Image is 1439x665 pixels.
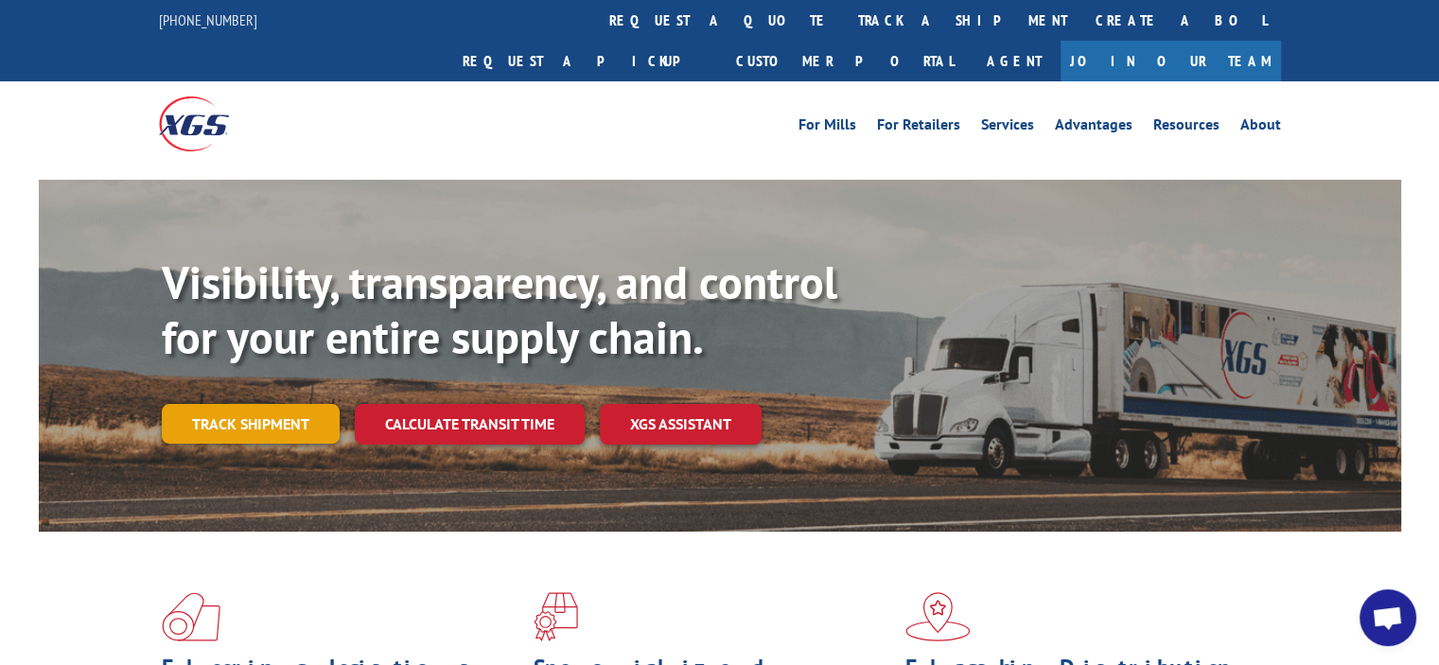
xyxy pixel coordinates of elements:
[968,41,1061,81] a: Agent
[162,404,340,444] a: Track shipment
[1153,117,1220,138] a: Resources
[600,404,762,445] a: XGS ASSISTANT
[162,253,837,366] b: Visibility, transparency, and control for your entire supply chain.
[1360,589,1416,646] a: Open chat
[877,117,960,138] a: For Retailers
[798,117,856,138] a: For Mills
[355,404,585,445] a: Calculate transit time
[981,117,1034,138] a: Services
[1061,41,1281,81] a: Join Our Team
[448,41,722,81] a: Request a pickup
[905,592,971,641] img: xgs-icon-flagship-distribution-model-red
[722,41,968,81] a: Customer Portal
[162,592,220,641] img: xgs-icon-total-supply-chain-intelligence-red
[1240,117,1281,138] a: About
[1055,117,1132,138] a: Advantages
[159,10,257,29] a: [PHONE_NUMBER]
[534,592,578,641] img: xgs-icon-focused-on-flooring-red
